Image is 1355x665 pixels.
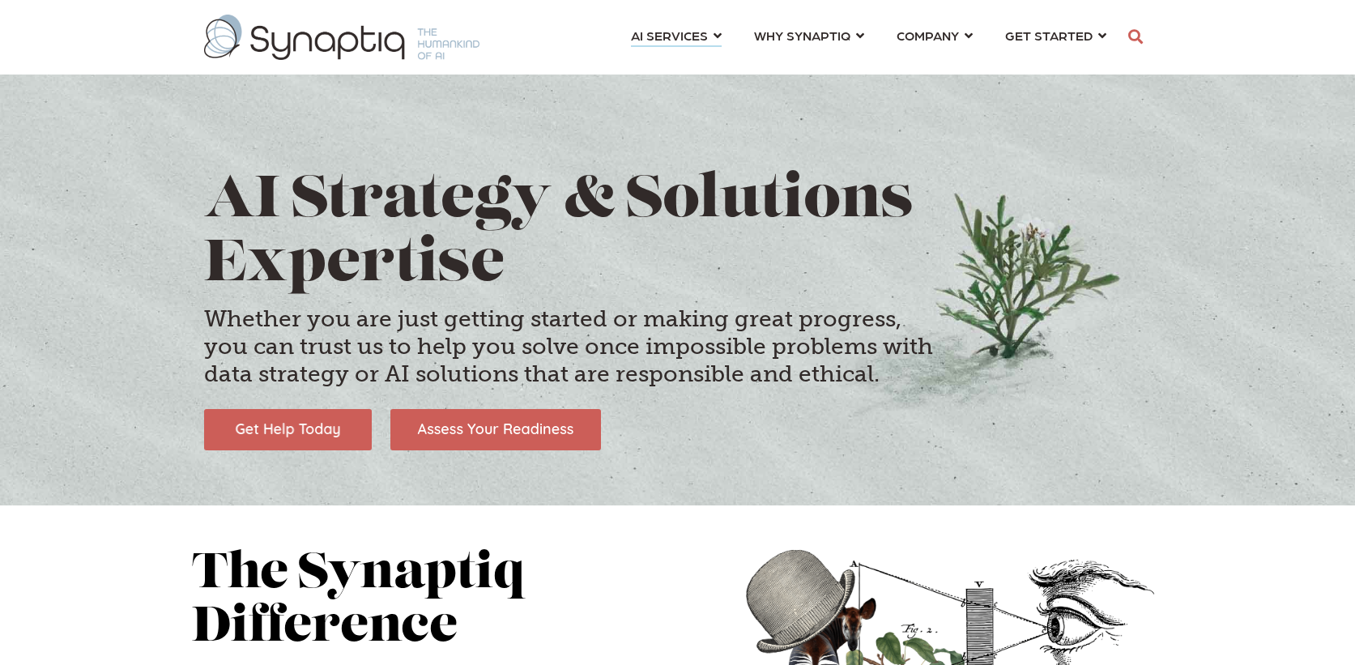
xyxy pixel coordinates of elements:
[754,24,850,46] span: WHY SYNAPTIQ
[897,20,973,50] a: COMPANY
[631,20,722,50] a: AI SERVICES
[204,305,933,387] h4: Whether you are just getting started or making great progress, you can trust us to help you solve...
[390,409,601,450] img: Assess Your Readiness
[192,548,666,655] h2: The Synaptiq Difference
[631,24,708,46] span: AI SERVICES
[204,15,479,60] img: synaptiq logo-1
[615,8,1123,66] nav: menu
[1005,24,1093,46] span: GET STARTED
[204,409,373,450] img: Get Help Today
[897,24,959,46] span: COMPANY
[1005,20,1106,50] a: GET STARTED
[204,170,1152,298] h1: AI Strategy & Solutions Expertise
[754,20,864,50] a: WHY SYNAPTIQ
